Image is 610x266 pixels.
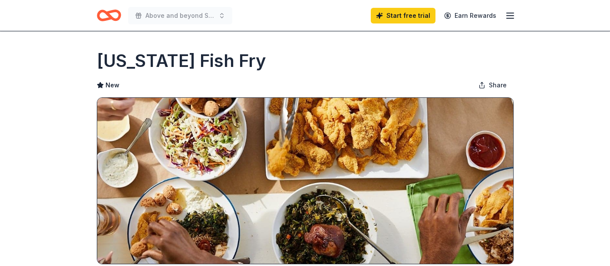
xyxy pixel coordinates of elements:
a: Start free trial [371,8,435,23]
span: Above and beyond Scholars [145,10,215,21]
button: Share [472,76,514,94]
h1: [US_STATE] Fish Fry [97,49,266,73]
span: Share [489,80,507,90]
span: New [106,80,119,90]
button: Above and beyond Scholars [128,7,232,24]
a: Home [97,5,121,26]
a: Earn Rewards [439,8,501,23]
img: Image for Louisiana Fish Fry [97,98,513,264]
